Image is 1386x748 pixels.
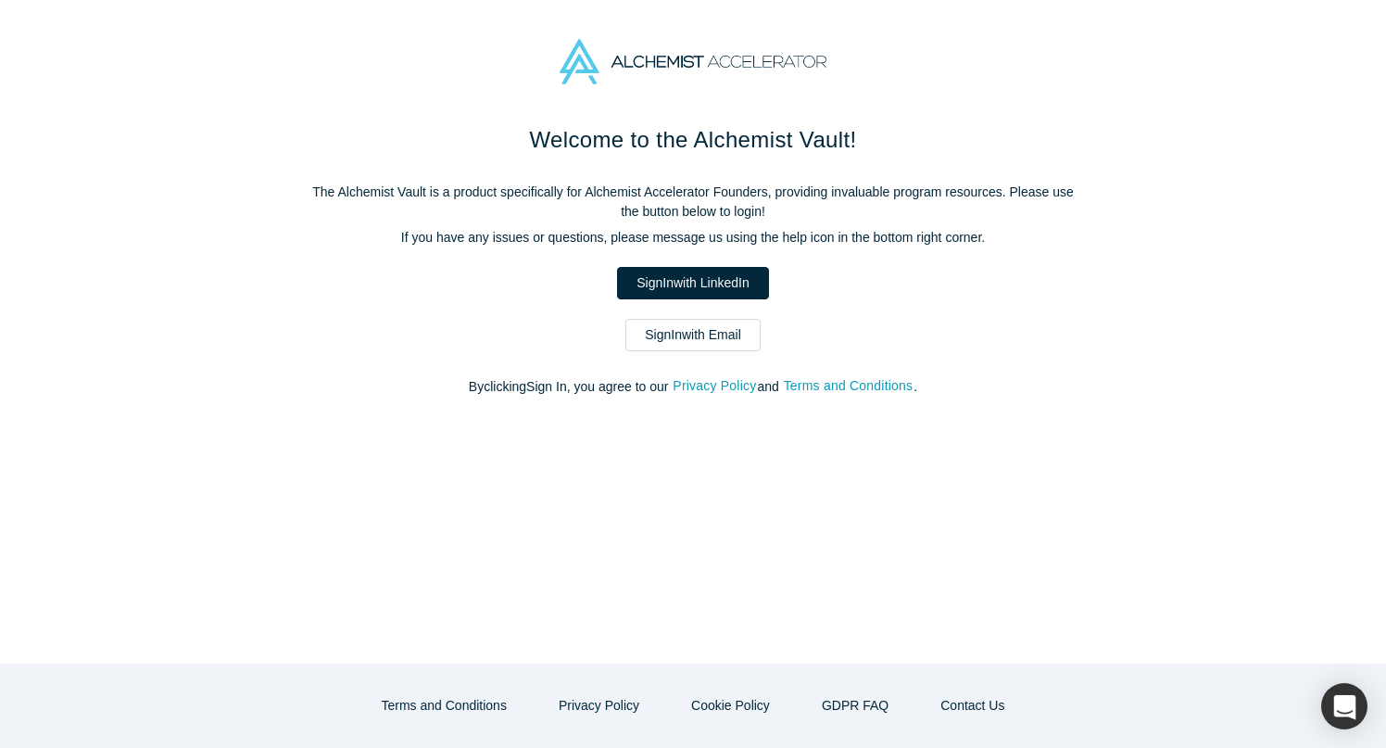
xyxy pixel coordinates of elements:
[802,690,908,722] a: GDPR FAQ
[783,375,914,397] button: Terms and Conditions
[304,183,1082,222] p: The Alchemist Vault is a product specifically for Alchemist Accelerator Founders, providing inval...
[304,228,1082,247] p: If you have any issues or questions, please message us using the help icon in the bottom right co...
[560,39,826,84] img: Alchemist Accelerator Logo
[304,377,1082,397] p: By clicking Sign In , you agree to our and .
[921,690,1024,722] button: Contact Us
[304,123,1082,157] h1: Welcome to the Alchemist Vault!
[362,690,526,722] button: Terms and Conditions
[672,690,789,722] button: Cookie Policy
[617,267,768,299] a: SignInwith LinkedIn
[539,690,659,722] button: Privacy Policy
[625,319,761,351] a: SignInwith Email
[672,375,757,397] button: Privacy Policy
